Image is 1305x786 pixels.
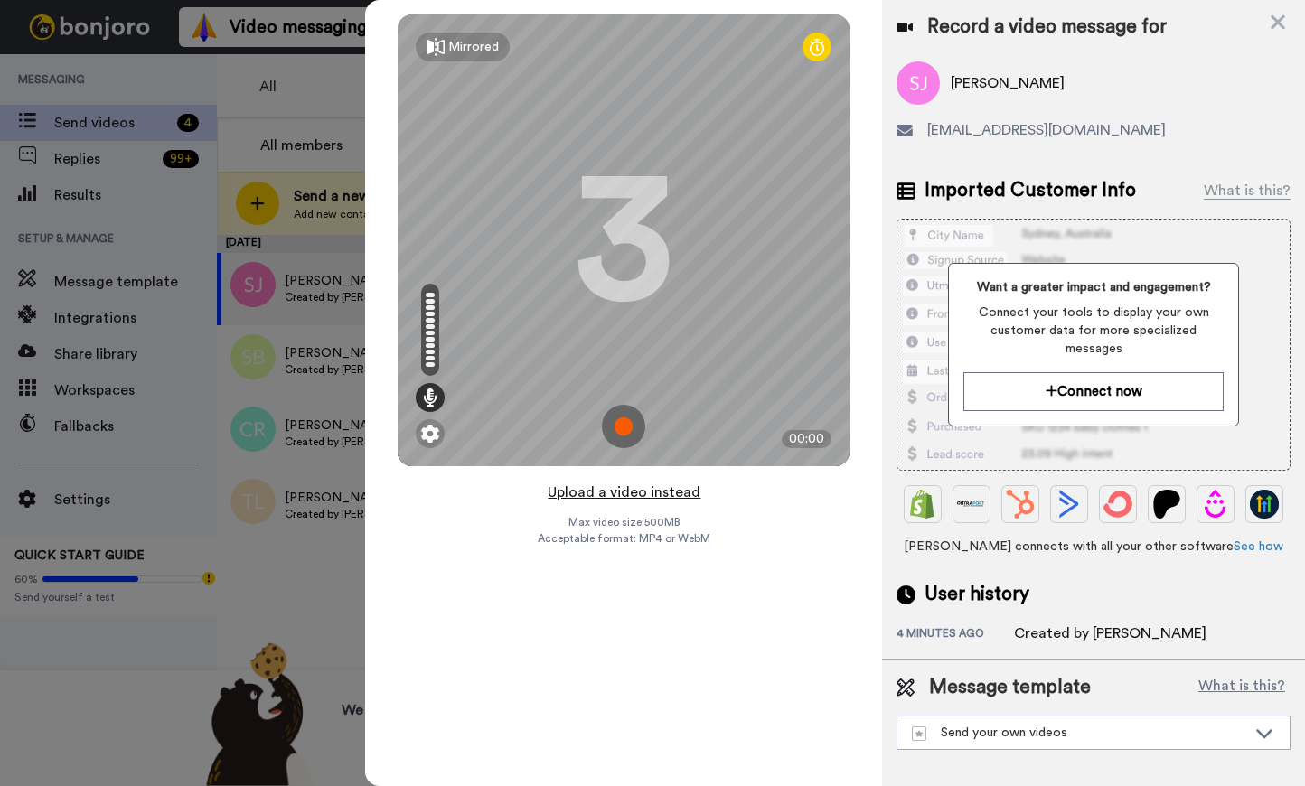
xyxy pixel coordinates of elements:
[1204,180,1291,201] div: What is this?
[908,490,937,519] img: Shopify
[568,515,680,529] span: Max video size: 500 MB
[574,173,673,308] div: 3
[963,372,1223,411] button: Connect now
[912,726,926,741] img: demo-template.svg
[782,430,831,448] div: 00:00
[1103,490,1132,519] img: ConvertKit
[538,531,710,546] span: Acceptable format: MP4 or WebM
[925,581,1029,608] span: User history
[1152,490,1181,519] img: Patreon
[542,481,706,504] button: Upload a video instead
[421,425,439,443] img: ic_gear.svg
[927,119,1166,141] span: [EMAIL_ADDRESS][DOMAIN_NAME]
[1055,490,1084,519] img: ActiveCampaign
[1014,622,1206,644] div: Created by [PERSON_NAME]
[963,304,1223,358] span: Connect your tools to display your own customer data for more specialized messages
[925,177,1136,204] span: Imported Customer Info
[957,490,986,519] img: Ontraport
[1234,540,1283,553] a: See how
[602,405,645,448] img: ic_record_start.svg
[1006,490,1035,519] img: Hubspot
[1201,490,1230,519] img: Drip
[912,724,1246,742] div: Send your own videos
[929,674,1091,701] span: Message template
[963,278,1223,296] span: Want a greater impact and engagement?
[1250,490,1279,519] img: GoHighLevel
[1193,674,1291,701] button: What is this?
[897,538,1291,556] span: [PERSON_NAME] connects with all your other software
[897,626,1014,644] div: 4 minutes ago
